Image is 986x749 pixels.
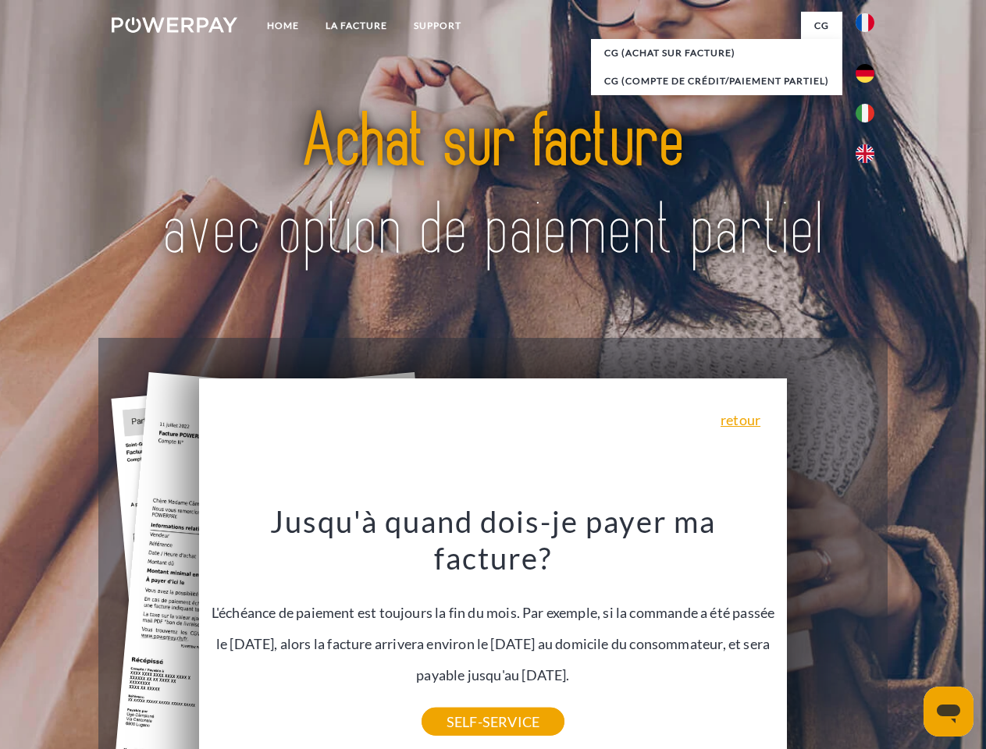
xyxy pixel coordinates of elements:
[856,64,874,83] img: de
[801,12,842,40] a: CG
[208,502,778,577] h3: Jusqu'à quand dois-je payer ma facture?
[312,12,400,40] a: LA FACTURE
[856,144,874,163] img: en
[856,13,874,32] img: fr
[112,17,237,33] img: logo-powerpay-white.svg
[149,75,837,299] img: title-powerpay_fr.svg
[400,12,475,40] a: Support
[924,687,974,737] iframe: Bouton de lancement de la fenêtre de messagerie
[591,67,842,95] a: CG (Compte de crédit/paiement partiel)
[208,502,778,722] div: L'échéance de paiement est toujours la fin du mois. Par exemple, si la commande a été passée le [...
[591,39,842,67] a: CG (achat sur facture)
[254,12,312,40] a: Home
[721,413,760,427] a: retour
[422,708,564,736] a: SELF-SERVICE
[856,104,874,122] img: it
